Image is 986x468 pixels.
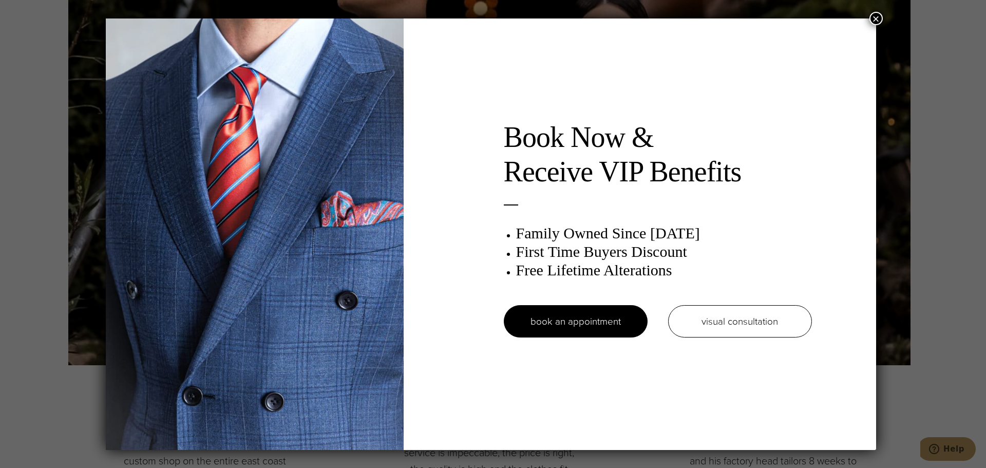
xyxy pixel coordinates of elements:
span: Help [23,7,44,16]
h2: Book Now & Receive VIP Benefits [504,120,812,189]
h3: First Time Buyers Discount [516,242,812,261]
a: visual consultation [668,305,812,338]
h3: Free Lifetime Alterations [516,261,812,279]
h3: Family Owned Since [DATE] [516,224,812,242]
a: book an appointment [504,305,648,338]
button: Close [869,12,883,25]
